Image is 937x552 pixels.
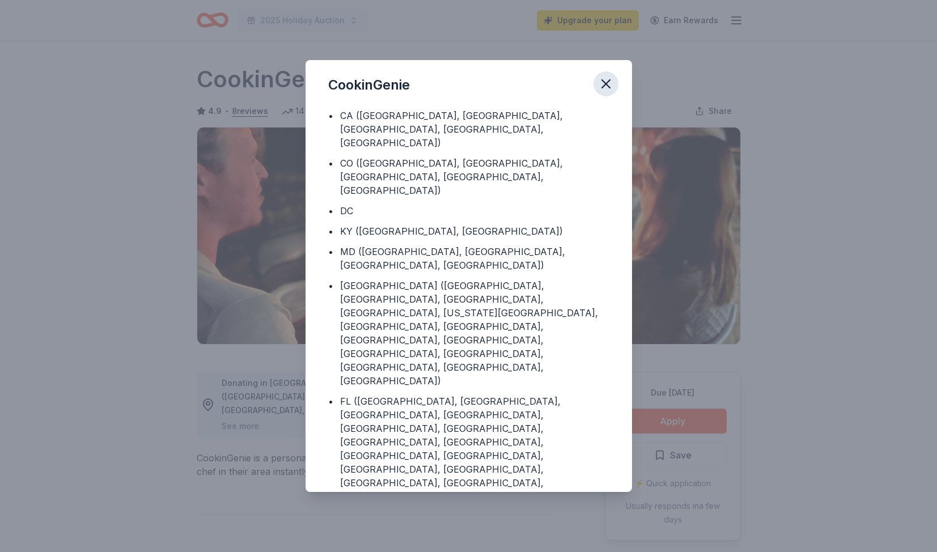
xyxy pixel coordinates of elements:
[340,156,609,197] div: CO ([GEOGRAPHIC_DATA], [GEOGRAPHIC_DATA], [GEOGRAPHIC_DATA], [GEOGRAPHIC_DATA], [GEOGRAPHIC_DATA])
[340,224,563,238] div: KY ([GEOGRAPHIC_DATA], [GEOGRAPHIC_DATA])
[328,245,333,258] div: •
[328,279,333,292] div: •
[340,109,609,150] div: CA ([GEOGRAPHIC_DATA], [GEOGRAPHIC_DATA], [GEOGRAPHIC_DATA], [GEOGRAPHIC_DATA], [GEOGRAPHIC_DATA])
[328,204,333,218] div: •
[328,109,333,122] div: •
[328,224,333,238] div: •
[340,279,609,388] div: [GEOGRAPHIC_DATA] ([GEOGRAPHIC_DATA], [GEOGRAPHIC_DATA], [GEOGRAPHIC_DATA], [GEOGRAPHIC_DATA], [U...
[340,245,609,272] div: MD ([GEOGRAPHIC_DATA], [GEOGRAPHIC_DATA], [GEOGRAPHIC_DATA], [GEOGRAPHIC_DATA])
[328,156,333,170] div: •
[328,76,410,94] div: CookinGenie
[340,204,353,218] div: DC
[340,394,609,503] div: FL ([GEOGRAPHIC_DATA], [GEOGRAPHIC_DATA], [GEOGRAPHIC_DATA], [GEOGRAPHIC_DATA], [GEOGRAPHIC_DATA]...
[328,394,333,408] div: •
